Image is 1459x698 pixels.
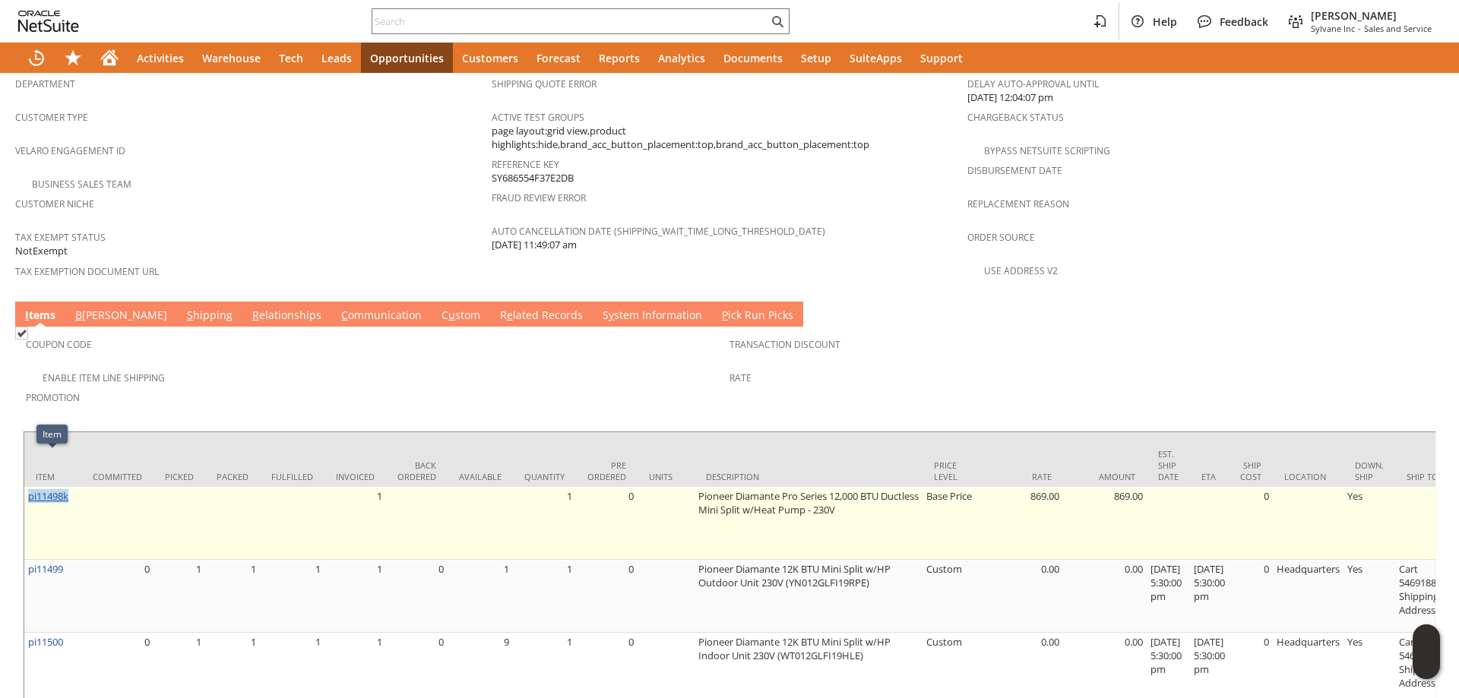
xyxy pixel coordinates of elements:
span: Leads [321,51,352,65]
div: Committed [93,471,142,482]
svg: Home [100,49,119,67]
div: Amount [1074,471,1135,482]
svg: Shortcuts [64,49,82,67]
td: 1 [448,560,513,633]
td: Cart 5469188: Shipping Address [1395,560,1452,633]
a: Reports [590,43,649,73]
a: Tax Exempt Status [15,231,106,244]
a: Velaro Engagement ID [15,144,125,157]
td: 1 [153,560,205,633]
a: pi11498k [28,489,68,503]
a: Customer Niche [15,197,94,210]
a: Coupon Code [26,338,92,351]
div: Down. Ship [1355,460,1384,482]
a: Reference Key [492,158,559,171]
span: SuiteApps [850,51,902,65]
span: Customers [462,51,518,65]
div: Ship To [1407,471,1441,482]
td: 1 [324,560,386,633]
td: Base Price [923,487,980,560]
span: Analytics [658,51,705,65]
svg: logo [18,11,79,32]
td: 1 [513,487,576,560]
a: Documents [714,43,792,73]
div: Available [459,471,502,482]
input: Search [372,12,768,30]
td: Custom [923,560,980,633]
span: Tech [279,51,303,65]
a: Order Source [967,231,1035,244]
span: [DATE] 12:04:07 pm [967,90,1053,105]
span: NotExempt [15,244,68,258]
td: 0 [386,560,448,633]
td: 0.00 [1063,560,1147,633]
div: Price Level [934,460,968,482]
a: Disbursement Date [967,164,1062,177]
span: e [507,308,513,322]
span: R [252,308,259,322]
td: 0 [576,560,638,633]
span: Setup [801,51,831,65]
a: Tech [270,43,312,73]
a: Analytics [649,43,714,73]
a: Replacement reason [967,197,1069,210]
span: P [722,308,728,322]
a: Warehouse [193,43,270,73]
a: Chargeback Status [967,111,1064,124]
a: Fraud Review Error [492,191,586,204]
td: Yes [1343,487,1395,560]
a: Forecast [527,43,590,73]
a: SuiteApps [840,43,911,73]
a: pi11499 [28,562,63,576]
a: Leads [312,43,361,73]
a: Active Test Groups [492,111,584,124]
div: Back Ordered [397,460,436,482]
span: [PERSON_NAME] [1311,8,1432,23]
a: Relationships [248,308,325,324]
td: 0 [576,487,638,560]
span: C [341,308,348,322]
a: System Information [599,308,706,324]
span: SY686554F37E2DB [492,171,574,185]
div: Packed [217,471,248,482]
a: Business Sales Team [32,178,131,191]
a: Custom [438,308,484,324]
td: 0 [1229,487,1273,560]
a: Shipping Quote Error [492,77,597,90]
div: Ship Cost [1240,460,1261,482]
td: 0 [1229,560,1273,633]
td: 0.00 [980,560,1063,633]
span: Forecast [536,51,581,65]
div: Location [1284,471,1332,482]
td: Pioneer Diamante 12K BTU Mini Split w/HP Outdoor Unit 230V (YN012GLFI19RPE) [695,560,923,633]
a: Recent Records [18,43,55,73]
td: 1 [260,560,324,633]
div: Shortcuts [55,43,91,73]
td: 1 [513,560,576,633]
td: 869.00 [1063,487,1147,560]
span: Warehouse [202,51,261,65]
a: Activities [128,43,193,73]
a: Pick Run Picks [718,308,797,324]
div: Item [43,428,62,441]
a: Opportunities [361,43,453,73]
span: Feedback [1220,14,1268,29]
svg: Recent Records [27,49,46,67]
div: Description [706,471,911,482]
div: Quantity [524,471,565,482]
svg: Search [768,12,786,30]
a: Tax Exemption Document URL [15,265,159,278]
span: Oracle Guided Learning Widget. To move around, please hold and drag [1413,652,1440,680]
div: Invoiced [336,471,375,482]
a: Use Address V2 [984,264,1058,277]
a: Customers [453,43,527,73]
a: Department [15,77,75,90]
a: Related Records [496,308,587,324]
iframe: Click here to launch Oracle Guided Learning Help Panel [1413,624,1440,679]
a: B[PERSON_NAME] [71,308,171,324]
span: u [448,308,455,322]
span: S [187,308,193,322]
span: y [609,308,614,322]
span: Sylvane Inc [1311,23,1355,34]
span: Opportunities [370,51,444,65]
